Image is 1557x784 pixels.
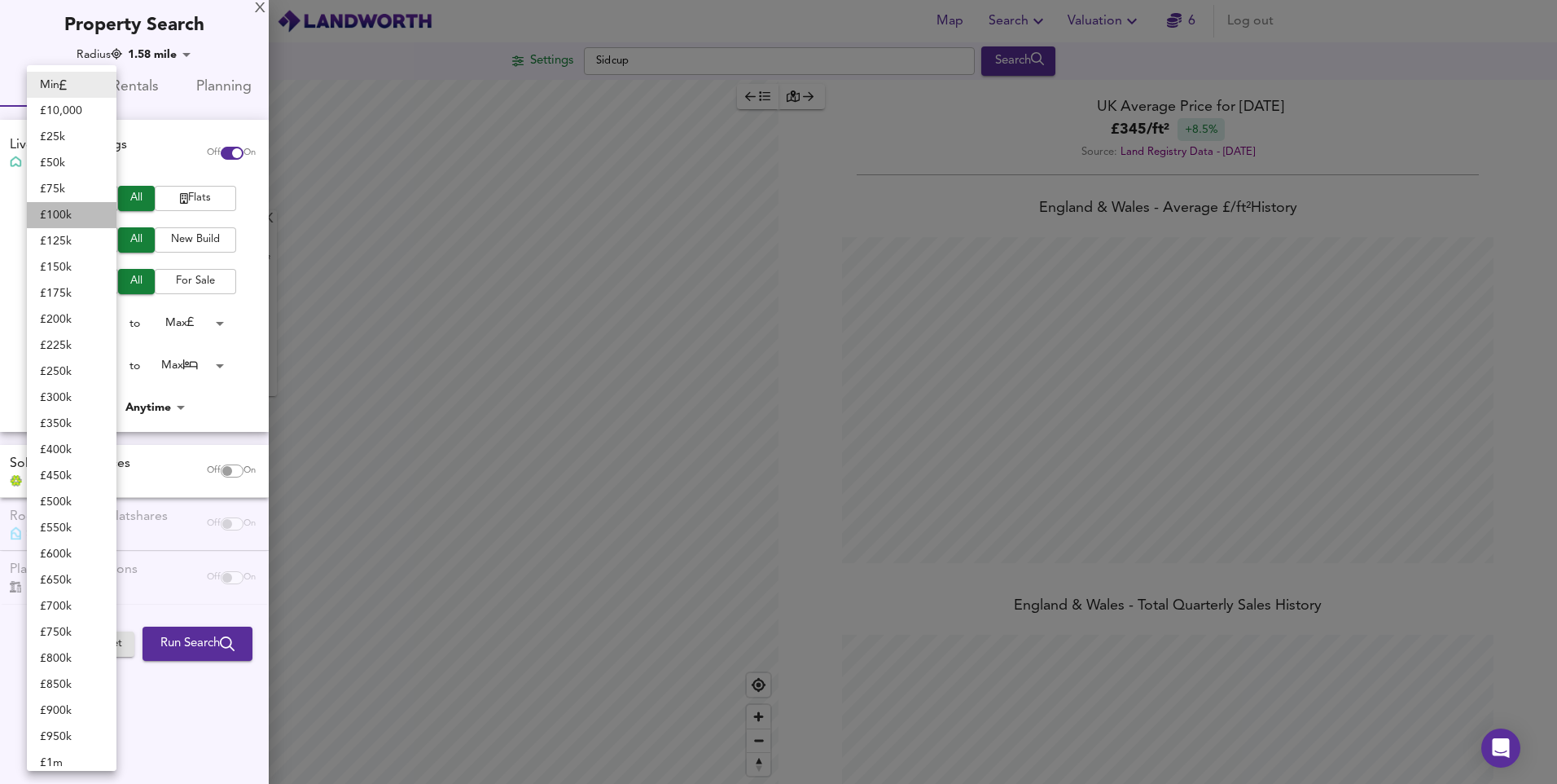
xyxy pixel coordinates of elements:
li: £ 650k [27,567,116,593]
li: £ 550k [27,515,116,541]
li: £ 800k [27,645,116,672]
li: £ 600k [27,541,116,567]
li: £ 25k [27,124,116,150]
li: £ 1m [27,750,116,776]
li: £ 450k [27,463,116,489]
div: Open Intercom Messenger [1481,729,1520,768]
li: £ 750k [27,619,116,645]
li: £ 700k [27,593,116,619]
li: £ 400k [27,437,116,463]
li: £ 100k [27,202,116,228]
li: £ 850k [27,672,116,698]
li: £ 10,000 [27,98,116,124]
li: £ 300k [27,385,116,411]
li: £ 250k [27,359,116,385]
li: £ 350k [27,411,116,437]
li: £ 125k [27,228,116,254]
li: £ 50k [27,150,116,176]
li: £ 900k [27,698,116,724]
li: £ 150k [27,254,116,280]
li: Min [27,72,116,98]
li: £ 950k [27,724,116,750]
li: £ 175k [27,280,116,306]
li: £ 225k [27,333,116,359]
li: £ 200k [27,306,116,333]
li: £ 500k [27,489,116,515]
li: £ 75k [27,176,116,202]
